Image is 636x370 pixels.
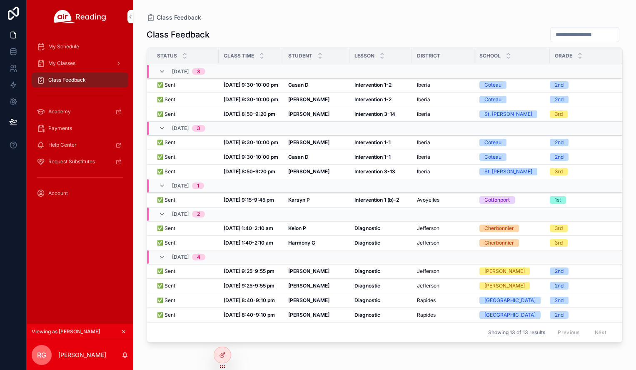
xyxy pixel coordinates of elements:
[479,81,545,89] a: Coteau
[417,225,439,232] span: Jefferson
[224,168,278,175] a: [DATE] 8:50-9:20 pm
[550,225,612,232] a: 3rd
[550,81,612,89] a: 2nd
[417,312,436,318] span: Rapides
[354,168,395,175] strong: Intervention 3-13
[224,268,278,275] a: [DATE] 9:25-9:55 pm
[484,139,501,146] div: Coteau
[354,96,392,102] strong: Intervention 1-2
[27,33,133,212] div: scrollable content
[157,312,214,318] a: ✅ Sent
[157,139,175,146] span: ✅ Sent
[354,297,407,304] a: Diagnostic
[32,137,128,152] a: Help Center
[157,52,177,59] span: Status
[224,168,275,175] strong: [DATE] 8:50-9:20 pm
[224,225,278,232] a: [DATE] 1:40-2:10 am
[157,240,214,246] a: ✅ Sent
[172,182,189,189] span: [DATE]
[417,268,469,275] a: Jefferson
[48,77,86,83] span: Class Feedback
[417,225,469,232] a: Jefferson
[157,282,175,289] span: ✅ Sent
[484,196,510,204] div: Cottonport
[417,52,440,59] span: District
[417,240,439,246] span: Jefferson
[354,111,395,117] strong: Intervention 3-14
[555,225,563,232] div: 3rd
[555,282,564,290] div: 2nd
[224,82,278,88] strong: [DATE] 9:30-10:00 pm
[157,96,175,103] span: ✅ Sent
[288,268,329,274] strong: [PERSON_NAME]
[354,168,407,175] a: Intervention 3-13
[354,268,407,275] a: Diagnostic
[58,351,106,359] p: [PERSON_NAME]
[550,110,612,118] a: 3rd
[550,196,612,204] a: 1st
[157,111,214,117] a: ✅ Sent
[172,254,189,260] span: [DATE]
[288,197,344,203] a: Karsyn P
[157,154,175,160] span: ✅ Sent
[197,211,200,217] div: 2
[479,153,545,161] a: Coteau
[479,52,501,59] span: School
[288,154,344,160] a: Casan D
[224,312,275,318] strong: [DATE] 8:40-9:10 pm
[417,82,469,88] a: Iberia
[48,108,71,115] span: Academy
[417,154,430,160] span: Iberia
[288,168,344,175] a: [PERSON_NAME]
[555,297,564,304] div: 2nd
[550,139,612,146] a: 2nd
[417,297,436,304] span: Rapides
[484,225,514,232] div: Cherbonnier
[479,196,545,204] a: Cottonport
[224,96,278,103] a: [DATE] 9:30-10:00 pm
[354,268,380,274] strong: Diagnostic
[157,197,175,203] span: ✅ Sent
[479,110,545,118] a: St. [PERSON_NAME]
[224,197,274,203] strong: [DATE] 9:15-9:45 pm
[288,240,344,246] a: Harmony G
[32,121,128,136] a: Payments
[479,96,545,103] a: Coteau
[354,312,380,318] strong: Diagnostic
[172,68,189,75] span: [DATE]
[224,197,278,203] a: [DATE] 9:15-9:45 pm
[354,52,374,59] span: Lesson
[224,297,278,304] a: [DATE] 8:40-9:10 pm
[550,239,612,247] a: 3rd
[157,240,175,246] span: ✅ Sent
[172,125,189,132] span: [DATE]
[354,240,380,246] strong: Diagnostic
[550,282,612,290] a: 2nd
[555,153,564,161] div: 2nd
[417,96,430,103] span: Iberia
[224,52,254,59] span: Class Time
[479,282,545,290] a: [PERSON_NAME]
[288,197,310,203] strong: Karsyn P
[354,197,399,203] strong: Intervention 1 (b)-2
[354,282,380,289] strong: Diagnostic
[157,297,175,304] span: ✅ Sent
[32,39,128,54] a: My Schedule
[224,282,274,289] strong: [DATE] 9:25-9:55 pm
[32,154,128,169] a: Request Substitutes
[417,139,469,146] a: Iberia
[224,225,273,231] strong: [DATE] 1:40-2:10 am
[417,168,469,175] a: Iberia
[224,111,275,117] strong: [DATE] 8:50-9:20 pm
[157,268,214,275] a: ✅ Sent
[555,81,564,89] div: 2nd
[417,282,469,289] a: Jefferson
[288,240,315,246] strong: Harmony G
[288,96,344,103] a: [PERSON_NAME]
[157,312,175,318] span: ✅ Sent
[555,239,563,247] div: 3rd
[354,82,407,88] a: Intervention 1-2
[479,239,545,247] a: Cherbonnier
[157,268,175,275] span: ✅ Sent
[157,139,214,146] a: ✅ Sent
